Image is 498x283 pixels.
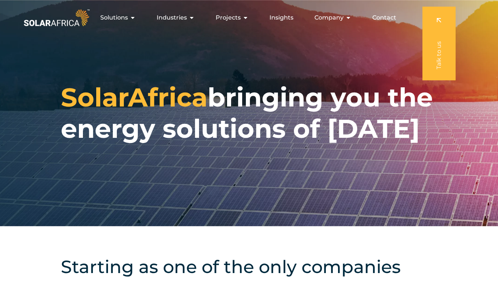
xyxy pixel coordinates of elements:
[157,13,187,22] span: Industries
[269,13,293,22] a: Insights
[100,13,128,22] span: Solutions
[61,82,437,144] h1: bringing you the energy solutions of [DATE]
[216,13,241,22] span: Projects
[91,10,402,25] div: Menu Toggle
[314,13,344,22] span: Company
[372,13,396,22] a: Contact
[61,81,208,113] span: SolarAfrica
[91,10,402,25] nav: Menu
